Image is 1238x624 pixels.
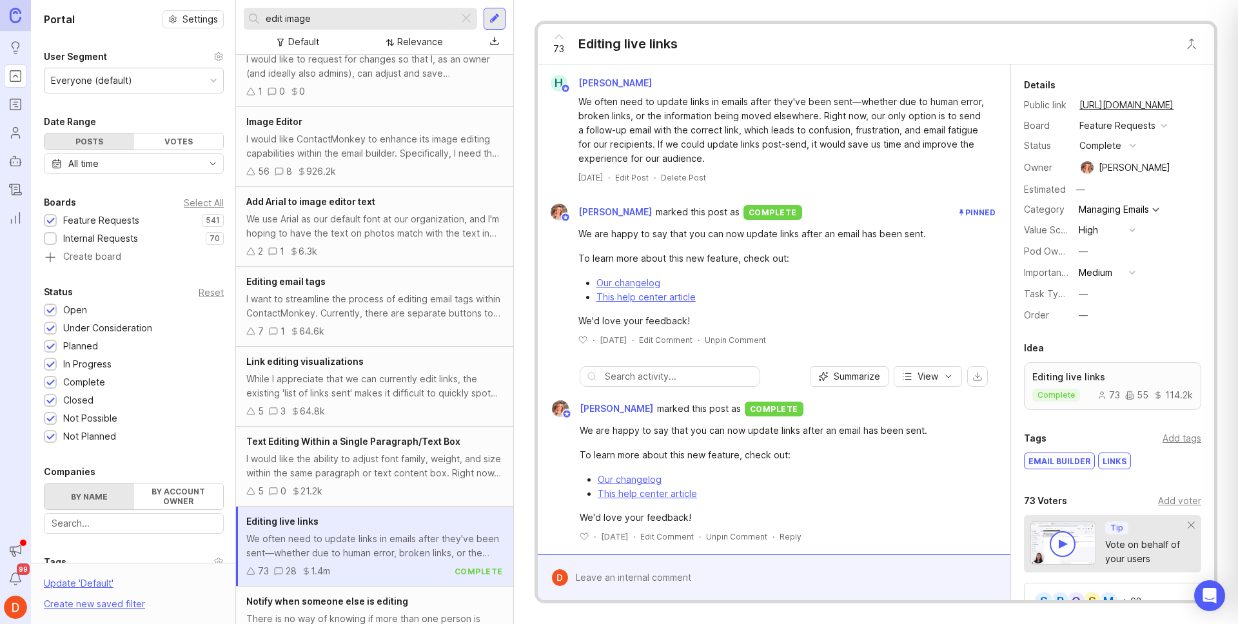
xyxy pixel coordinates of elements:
[560,213,570,222] img: member badge
[578,251,985,266] div: To learn more about this new feature, check out:
[578,77,652,88] span: [PERSON_NAME]
[63,339,98,353] div: Planned
[44,195,76,210] div: Boards
[300,484,322,498] div: 21.2k
[543,204,656,220] a: Bronwen W[PERSON_NAME]
[4,36,27,59] a: Ideas
[280,324,285,338] div: 1
[63,321,152,335] div: Under Consideration
[1154,391,1193,400] div: 114.2k
[657,402,741,416] span: marked this post as
[44,576,113,597] div: Update ' Default '
[4,64,27,88] a: Portal
[705,335,766,346] div: Unpin Comment
[44,133,134,150] div: Posts
[206,215,220,226] p: 541
[894,366,962,387] button: View
[600,335,627,345] time: [DATE]
[246,116,302,127] span: Image Editor
[4,93,27,116] a: Roadmaps
[1125,391,1148,400] div: 55
[288,35,319,49] div: Default
[266,12,453,26] input: Search...
[1024,185,1066,194] div: Estimated
[1079,139,1121,153] div: complete
[63,411,117,425] div: Not Possible
[1122,597,1142,606] div: + 68
[210,233,220,244] p: 70
[236,187,513,267] a: Add Arial to image editor textWe use Arial as our default font at our organization, and I'm hopin...
[578,205,652,219] span: [PERSON_NAME]
[1024,362,1201,410] a: Editing live linkscomplete7355114.2k
[258,404,264,418] div: 5
[1024,309,1049,320] label: Order
[44,114,96,130] div: Date Range
[280,484,286,498] div: 0
[134,483,224,509] label: By account owner
[236,107,513,187] a: Image EditorI would like ContactMonkey to enhance its image editing capabilities within the email...
[834,370,880,383] span: Summarize
[1105,538,1188,566] div: Vote on behalf of your users
[578,314,985,328] div: We'd love your feedback!
[598,488,697,499] a: This help center article
[578,173,603,182] time: [DATE]
[63,213,139,228] div: Feature Requests
[745,402,803,416] div: complete
[44,12,75,27] h1: Portal
[246,292,503,320] div: I want to streamline the process of editing email tags within ContactMonkey. Currently, there are...
[63,393,93,407] div: Closed
[246,196,375,207] span: Add Arial to image editor text
[63,357,112,371] div: In Progress
[280,244,284,258] div: 1
[10,8,21,23] img: Canny Home
[548,400,573,417] img: Bronwen W
[543,75,662,92] a: H[PERSON_NAME]
[578,227,985,241] div: We are happy to say that you can now update links after an email has been sent.
[1024,246,1090,257] label: Pod Ownership
[4,121,27,144] a: Users
[601,532,628,541] time: [DATE]
[246,532,503,560] div: We often need to update links in emails after they've been sent—whether due to human error, broke...
[594,531,596,542] div: ·
[1179,31,1204,57] button: Close button
[286,564,297,578] div: 28
[1079,205,1149,214] div: Managing Emails
[4,539,27,562] button: Announcements
[1024,493,1067,509] div: 73 Voters
[1024,267,1072,278] label: Importance
[615,172,649,183] div: Edit Post
[246,276,326,287] span: Editing email tags
[1024,161,1069,175] div: Owner
[199,289,224,296] div: Reset
[162,10,224,28] button: Settings
[698,335,700,346] div: ·
[1076,97,1177,113] a: [URL][DOMAIN_NAME]
[4,596,27,619] button: Daniel G
[1024,98,1069,112] div: Public link
[279,84,285,99] div: 0
[184,199,224,206] div: Select All
[780,531,801,542] div: Reply
[44,464,95,480] div: Companies
[578,172,603,183] a: [DATE]
[656,205,740,219] span: marked this post as
[772,531,774,542] div: ·
[258,164,270,179] div: 56
[63,375,105,389] div: Complete
[1024,288,1070,299] label: Task Type
[1194,580,1225,611] div: Open Intercom Messenger
[1024,139,1069,153] div: Status
[551,569,568,586] img: Daniel G
[560,84,570,93] img: member badge
[580,402,653,416] span: [PERSON_NAME]
[547,204,572,220] img: Bronwen W
[654,172,656,183] div: ·
[1163,431,1201,445] div: Add tags
[52,516,216,531] input: Search...
[640,531,694,542] div: Edit Comment
[63,429,116,444] div: Not Planned
[51,73,132,88] div: Everyone (default)
[134,133,224,150] div: Votes
[1072,181,1089,198] div: —
[1082,591,1103,612] div: S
